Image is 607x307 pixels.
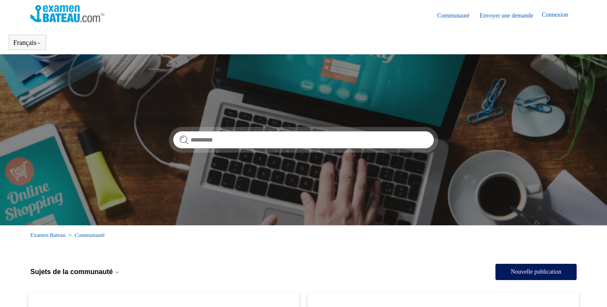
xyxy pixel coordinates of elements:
[495,264,577,280] a: Nouvelle publication
[480,11,542,20] a: Envoyer une demande
[30,268,120,276] button: Sujets de la communauté
[542,10,577,21] a: Connexion
[578,278,601,301] div: Live chat
[67,232,105,238] li: Communauté
[30,232,67,238] li: Examen Bateau
[13,39,41,47] button: Français
[75,232,105,238] a: Communauté
[173,131,434,148] input: Rechercher
[30,232,65,238] a: Examen Bateau
[30,268,113,276] h2: Sujets de la communauté
[30,5,104,22] img: Page d’accueil du Centre d’aide Examen Bateau
[437,11,478,20] a: Communauté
